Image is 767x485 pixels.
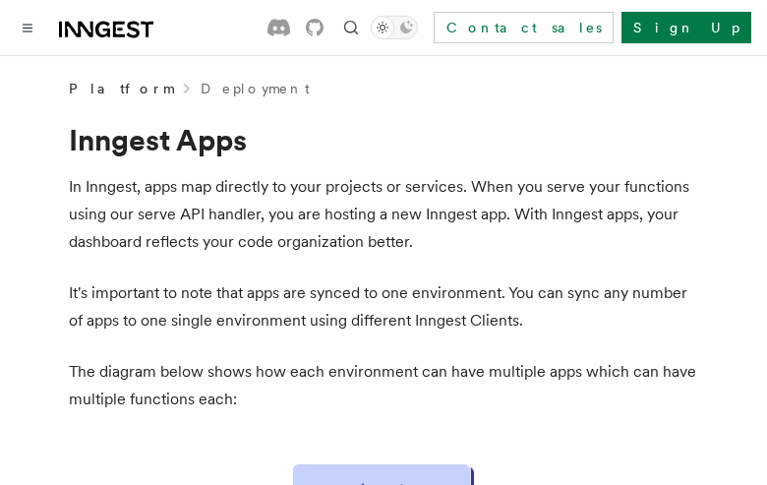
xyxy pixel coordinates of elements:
p: In Inngest, apps map directly to your projects or services. When you serve your functions using o... [69,173,698,256]
a: Sign Up [621,12,751,43]
a: Deployment [201,79,310,98]
button: Toggle navigation [16,16,39,39]
h1: Inngest Apps [69,122,698,157]
button: Find something... [339,16,363,39]
a: Contact sales [434,12,614,43]
p: It's important to note that apps are synced to one environment. You can sync any number of apps t... [69,279,698,334]
button: Toggle dark mode [371,16,418,39]
p: The diagram below shows how each environment can have multiple apps which can have multiple funct... [69,358,698,413]
span: Platform [69,79,173,98]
